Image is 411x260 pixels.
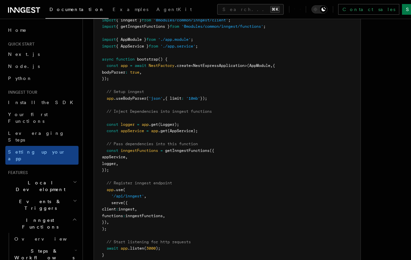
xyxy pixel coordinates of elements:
span: } [102,253,104,257]
span: true [130,70,139,75]
span: NestFactory [149,63,174,68]
span: logger [102,161,116,166]
span: await [135,63,146,68]
span: }); [102,168,109,172]
span: (AppService); [167,128,198,133]
span: ({ [123,200,128,205]
kbd: ⌘K [270,6,280,13]
a: Next.js [5,48,79,60]
a: Install the SDK [5,96,79,108]
span: .useBodyParser [114,96,146,101]
span: Your first Functions [8,112,48,124]
span: , [163,96,165,101]
span: ( [123,187,125,192]
span: ; [263,24,266,29]
span: '10mb' [186,96,200,101]
span: const [107,128,118,133]
span: client [102,207,116,211]
span: app [151,128,158,133]
span: function [116,57,135,62]
span: appService [102,155,125,159]
span: Inngest Functions [5,217,72,230]
span: import [102,37,116,42]
span: .get [158,128,167,133]
span: , [163,213,165,218]
a: Overview [12,233,79,245]
span: , [135,207,137,211]
span: from [146,37,156,42]
a: Setting up your app [5,146,79,165]
a: Examples [109,2,152,18]
span: { limit [165,96,181,101]
span: Home [8,27,27,33]
span: ( [144,246,146,251]
span: import [102,18,116,22]
a: AgentKit [152,2,196,18]
span: const [107,63,118,68]
span: Documentation [49,7,105,12]
span: Next.js [8,52,40,57]
span: AgentKit [156,7,192,12]
span: , [270,63,273,68]
span: Install the SDK [8,100,77,105]
span: ); [102,227,107,231]
span: Inngest tour [5,90,37,95]
span: >(AppModule [245,63,270,68]
span: ; [228,18,231,22]
span: .get [149,122,158,127]
span: : [181,96,184,101]
span: const [107,122,118,127]
a: Home [5,24,79,36]
button: Local Development [5,177,79,195]
a: Leveraging Steps [5,127,79,146]
span: , [107,220,109,225]
span: = [130,63,132,68]
span: const [107,148,118,153]
span: .use [114,187,123,192]
span: , [116,161,118,166]
span: , [139,70,142,75]
span: import [102,44,116,49]
span: = [146,128,149,133]
span: = [160,148,163,153]
span: import [102,24,116,29]
span: ; [195,44,198,49]
span: from [149,44,158,49]
span: // Start listening for http requests [107,240,191,244]
span: { getInngestFunctions } [116,24,170,29]
span: from [142,18,151,22]
span: Events & Triggers [5,198,73,211]
a: Node.js [5,60,79,72]
button: Search...⌘K [217,4,284,15]
span: : [125,70,128,75]
span: ); [156,246,160,251]
span: : [116,207,118,211]
span: { [273,63,275,68]
span: app [107,96,114,101]
a: Documentation [45,2,109,19]
span: ; [191,37,193,42]
span: './app.module' [158,37,191,42]
span: '@modules/common/inngest/client' [153,18,228,22]
span: '@modules/common/inngest/functions' [181,24,263,29]
span: inngestFunctions [121,148,158,153]
span: Examples [113,7,148,12]
span: Python [8,76,32,81]
span: // Register inngest endpoint [107,181,172,185]
span: 3000 [146,246,156,251]
span: bootstrap [137,57,158,62]
span: app [142,122,149,127]
span: { inngest } [116,18,142,22]
span: async [102,57,114,62]
button: Toggle dark mode [311,5,327,13]
span: Quick start [5,41,34,47]
span: : [123,213,125,218]
span: inngest [118,207,135,211]
span: () { [158,57,167,62]
span: }); [102,76,109,81]
span: functions [102,213,123,218]
span: }) [102,220,107,225]
span: app [121,246,128,251]
button: Events & Triggers [5,195,79,214]
span: // Pass dependencies into this function [107,142,198,146]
